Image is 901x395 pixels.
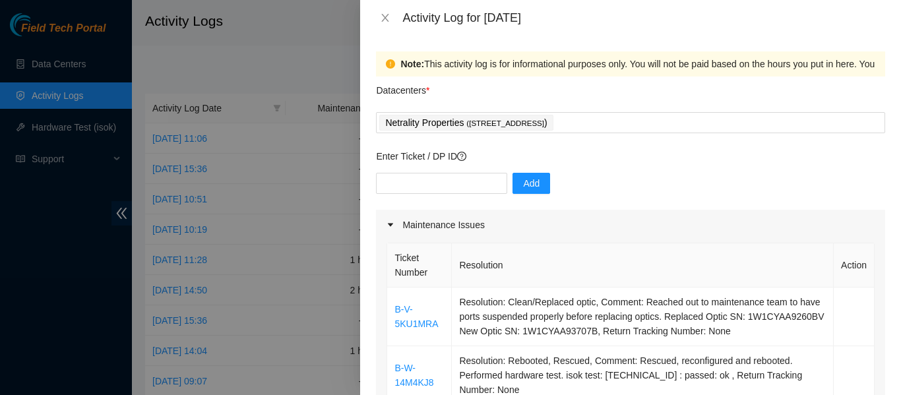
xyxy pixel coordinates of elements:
[457,152,466,161] span: question-circle
[376,149,885,164] p: Enter Ticket / DP ID
[376,210,885,240] div: Maintenance Issues
[513,173,550,194] button: Add
[402,11,885,25] div: Activity Log for [DATE]
[834,243,875,288] th: Action
[394,363,433,388] a: B-W-14M4KJ8
[523,176,540,191] span: Add
[376,12,394,24] button: Close
[452,288,834,346] td: Resolution: Clean/Replaced optic, Comment: Reached out to maintenance team to have ports suspende...
[387,243,452,288] th: Ticket Number
[394,304,438,329] a: B-V-5KU1MRA
[452,243,834,288] th: Resolution
[387,221,394,229] span: caret-right
[380,13,390,23] span: close
[385,115,547,131] p: Netrality Properties )
[386,59,395,69] span: exclamation-circle
[376,76,429,98] p: Datacenters
[466,119,544,127] span: ( [STREET_ADDRESS]
[400,57,424,71] strong: Note:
